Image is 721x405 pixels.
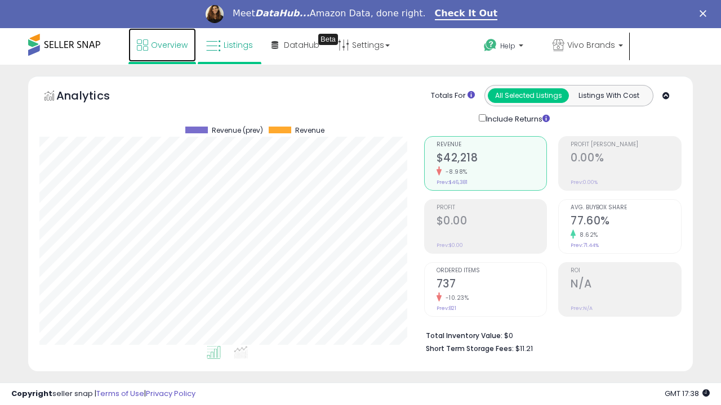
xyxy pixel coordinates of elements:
[576,231,598,239] small: 8.62%
[146,388,195,399] a: Privacy Policy
[435,8,498,20] a: Check It Out
[571,214,681,229] h2: 77.60%
[437,242,463,249] small: Prev: $0.00
[96,388,144,399] a: Terms of Use
[206,5,224,23] img: Profile image for Georgie
[437,205,547,211] span: Profit
[571,305,593,312] small: Prev: N/A
[318,34,338,45] div: Tooltip anchor
[128,28,196,62] a: Overview
[515,343,533,354] span: $11.21
[571,142,681,148] span: Profit [PERSON_NAME]
[571,205,681,211] span: Avg. Buybox Share
[284,39,319,51] span: DataHub
[544,28,631,65] a: Vivo Brands
[567,39,615,51] span: Vivo Brands
[571,242,599,249] small: Prev: 71.44%
[11,389,195,399] div: seller snap | |
[488,88,569,103] button: All Selected Listings
[437,305,456,312] small: Prev: 821
[437,277,547,292] h2: 737
[437,179,468,186] small: Prev: $46,381
[212,127,263,134] span: Revenue (prev)
[665,388,710,399] span: 2025-10-7 17:38 GMT
[330,28,398,62] a: Settings
[198,28,261,62] a: Listings
[426,328,674,341] li: $0
[11,388,52,399] strong: Copyright
[475,30,542,65] a: Help
[295,127,324,134] span: Revenue
[426,331,502,340] b: Total Inventory Value:
[437,151,547,166] h2: $42,218
[437,142,547,148] span: Revenue
[571,179,598,186] small: Prev: 0.00%
[568,88,649,103] button: Listings With Cost
[56,88,132,106] h5: Analytics
[233,8,426,19] div: Meet Amazon Data, done right.
[263,28,328,62] a: DataHub
[483,38,497,52] i: Get Help
[571,277,681,292] h2: N/A
[571,268,681,274] span: ROI
[700,10,711,17] div: Close
[431,91,475,101] div: Totals For
[442,294,469,302] small: -10.23%
[437,214,547,229] h2: $0.00
[151,39,188,51] span: Overview
[426,344,514,353] b: Short Term Storage Fees:
[255,8,310,19] i: DataHub...
[470,112,563,125] div: Include Returns
[224,39,253,51] span: Listings
[500,41,515,51] span: Help
[571,151,681,166] h2: 0.00%
[437,268,547,274] span: Ordered Items
[442,168,468,176] small: -8.98%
